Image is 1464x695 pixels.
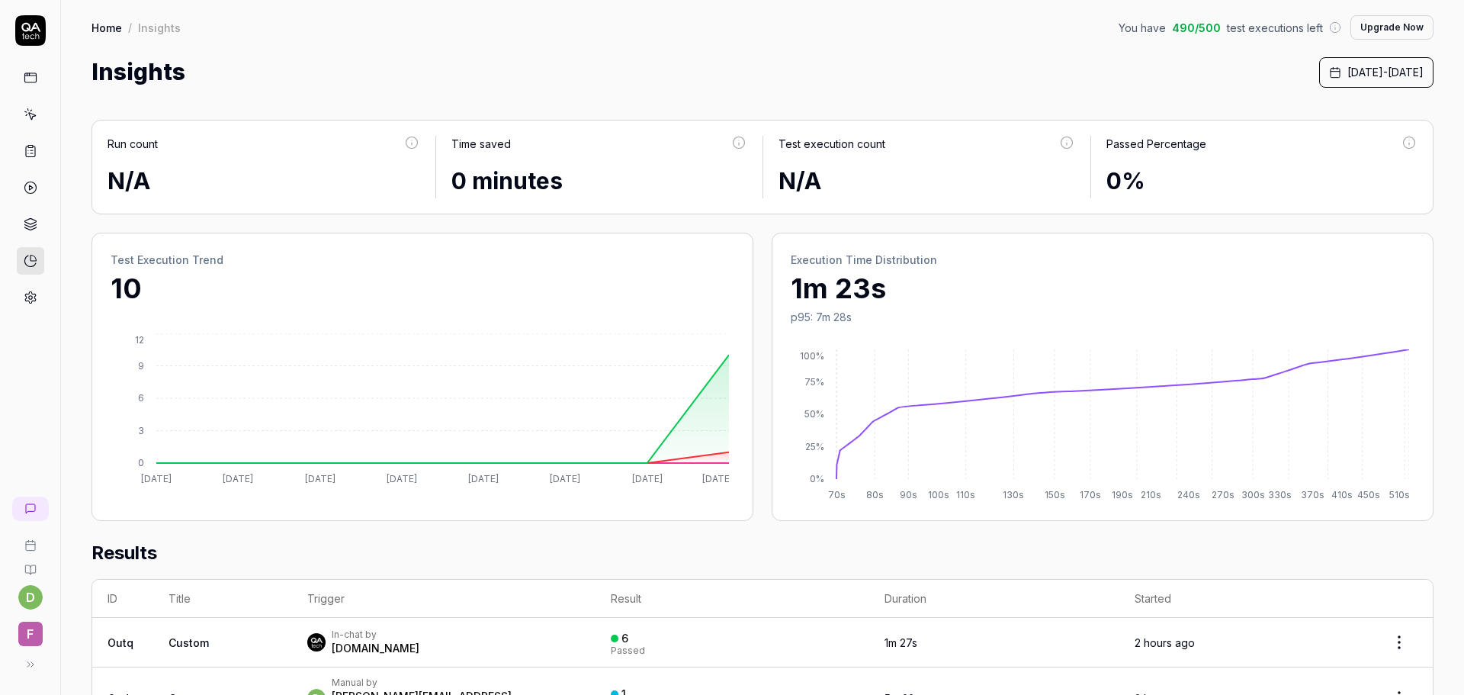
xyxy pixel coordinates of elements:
[387,473,417,484] tspan: [DATE]
[1212,489,1234,500] tspan: 270s
[108,136,158,152] div: Run count
[108,164,420,198] div: N/A
[1045,489,1065,500] tspan: 150s
[900,489,917,500] tspan: 90s
[6,610,54,649] button: F
[956,489,975,500] tspan: 110s
[223,473,253,484] tspan: [DATE]
[632,473,663,484] tspan: [DATE]
[332,641,419,656] div: [DOMAIN_NAME]
[1350,15,1433,40] button: Upgrade Now
[1112,489,1133,500] tspan: 190s
[791,309,1414,325] p: p95: 7m 28s
[1331,489,1353,500] tspan: 410s
[1241,489,1265,500] tspan: 300s
[138,425,144,436] tspan: 3
[1268,489,1292,500] tspan: 330s
[1119,20,1166,36] span: You have
[702,473,733,484] tspan: [DATE]
[141,473,172,484] tspan: [DATE]
[1141,489,1161,500] tspan: 210s
[596,580,868,618] th: Result
[18,585,43,610] button: d
[779,136,885,152] div: Test execution count
[138,392,144,404] tspan: 6
[828,489,846,500] tspan: 70s
[451,136,511,152] div: Time saved
[91,55,185,89] h1: Insights
[468,473,499,484] tspan: [DATE]
[111,252,734,268] h2: Test Execution Trend
[611,646,645,655] div: Passed
[810,473,824,484] tspan: 0%
[332,677,581,689] div: Manual by
[138,360,144,372] tspan: 9
[1227,20,1323,36] span: test executions left
[92,580,153,618] th: ID
[108,636,133,649] a: Outq
[866,489,884,500] tspan: 80s
[1347,64,1424,80] span: [DATE] - [DATE]
[128,20,132,35] div: /
[800,350,824,362] tspan: 100%
[804,376,824,388] tspan: 75%
[791,252,1414,268] h2: Execution Time Distribution
[91,20,122,35] a: Home
[135,334,144,346] tspan: 12
[111,268,734,309] p: 10
[169,636,209,649] span: Custom
[1319,57,1433,88] button: [DATE]-[DATE]
[138,457,144,468] tspan: 0
[804,408,824,420] tspan: 50%
[884,636,917,649] time: 1m 27s
[1080,489,1101,500] tspan: 170s
[1106,136,1206,152] div: Passed Percentage
[451,164,748,198] div: 0 minutes
[12,497,49,521] a: New conversation
[307,633,326,652] img: 7ccf6c19-61ad-4a6c-8811-018b02a1b829.jpg
[869,580,1119,618] th: Duration
[18,622,43,646] span: F
[1301,489,1324,500] tspan: 370s
[550,473,580,484] tspan: [DATE]
[1389,489,1410,500] tspan: 510s
[621,632,628,645] div: 6
[6,552,54,576] a: Documentation
[791,268,1414,309] p: 1m 23s
[779,164,1075,198] div: N/A
[292,580,596,618] th: Trigger
[805,441,824,452] tspan: 25%
[6,527,54,552] a: Book a call with us
[305,473,335,484] tspan: [DATE]
[138,20,181,35] div: Insights
[91,539,1433,579] h2: Results
[1177,489,1200,500] tspan: 240s
[1172,20,1221,36] span: 490 / 500
[1003,489,1024,500] tspan: 130s
[1119,580,1366,618] th: Started
[332,629,419,641] div: In-chat by
[1106,164,1418,198] div: 0%
[1357,489,1380,500] tspan: 450s
[928,489,949,500] tspan: 100s
[1135,636,1195,649] time: 2 hours ago
[153,580,292,618] th: Title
